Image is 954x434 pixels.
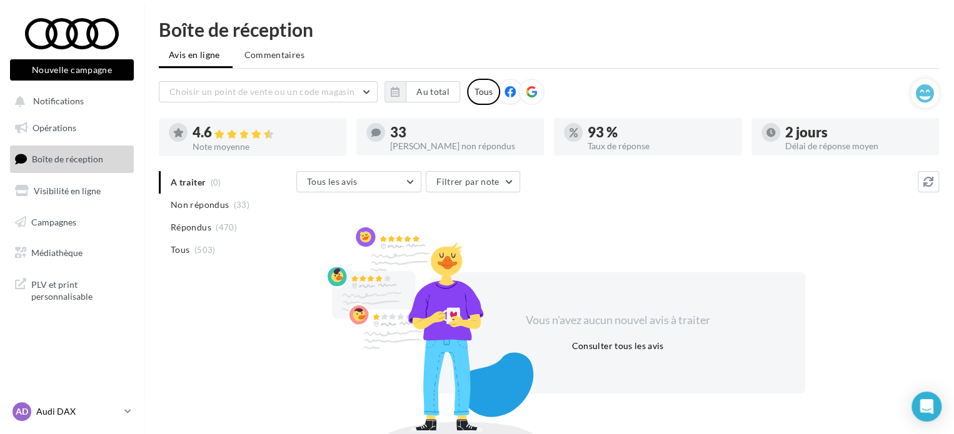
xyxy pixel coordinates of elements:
a: Opérations [8,115,136,141]
button: Choisir un point de vente ou un code magasin [159,81,378,102]
span: PLV et print personnalisable [31,276,129,303]
span: Tous les avis [307,176,358,187]
div: Taux de réponse [588,142,731,150]
div: Note moyenne [193,142,336,151]
button: Consulter tous les avis [566,338,668,353]
button: Au total [406,81,460,102]
a: Boîte de réception [8,145,136,172]
div: 93 % [588,126,731,139]
p: Audi DAX [36,405,119,418]
span: Opérations [33,122,76,133]
button: Au total [384,81,460,102]
span: Notifications [33,96,84,107]
div: Boîte de réception [159,20,939,39]
a: Visibilité en ligne [8,178,136,204]
span: Médiathèque [31,247,83,258]
button: Tous les avis [296,171,421,192]
a: Médiathèque [8,240,136,266]
span: Répondus [171,221,211,234]
span: (33) [234,200,249,210]
button: Nouvelle campagne [10,59,134,81]
span: (470) [216,222,237,232]
span: Campagnes [31,216,76,227]
span: Commentaires [244,49,304,60]
div: 2 jours [785,126,929,139]
button: Filtrer par note [426,171,520,192]
div: Open Intercom Messenger [911,392,941,422]
span: Choisir un point de vente ou un code magasin [169,86,354,97]
span: AD [16,405,28,418]
div: 4.6 [193,126,336,140]
a: PLV et print personnalisable [8,271,136,308]
span: Boîte de réception [32,154,103,164]
div: 33 [390,126,534,139]
a: Campagnes [8,209,136,235]
div: Tous [467,79,500,105]
div: Vous n'avez aucun nouvel avis à traiter [510,312,725,328]
span: Tous [171,244,189,256]
span: Non répondus [171,199,229,211]
div: Délai de réponse moyen [785,142,929,150]
span: (503) [194,245,216,255]
div: [PERSON_NAME] non répondus [390,142,534,150]
a: AD Audi DAX [10,400,134,423]
span: Visibilité en ligne [34,185,101,196]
